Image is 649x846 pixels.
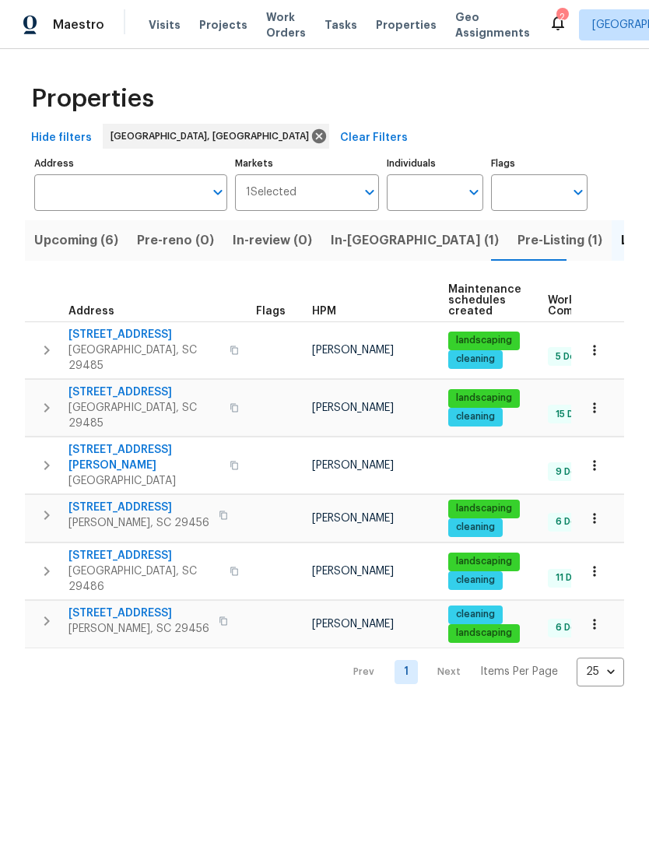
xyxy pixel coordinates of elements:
[53,17,104,33] span: Maestro
[395,660,418,684] a: Goto page 1
[233,230,312,251] span: In-review (0)
[68,515,209,531] span: [PERSON_NAME], SC 29456
[517,230,602,251] span: Pre-Listing (1)
[549,515,595,528] span: 6 Done
[199,17,247,33] span: Projects
[450,353,501,366] span: cleaning
[256,306,286,317] span: Flags
[149,17,181,33] span: Visits
[68,306,114,317] span: Address
[312,345,394,356] span: [PERSON_NAME]
[567,181,589,203] button: Open
[455,9,530,40] span: Geo Assignments
[312,566,394,577] span: [PERSON_NAME]
[480,664,558,679] p: Items Per Page
[137,230,214,251] span: Pre-reno (0)
[450,627,518,640] span: landscaping
[312,513,394,524] span: [PERSON_NAME]
[340,128,408,148] span: Clear Filters
[68,500,209,515] span: [STREET_ADDRESS]
[577,651,624,692] div: 25
[450,502,518,515] span: landscaping
[450,410,501,423] span: cleaning
[34,230,118,251] span: Upcoming (6)
[312,402,394,413] span: [PERSON_NAME]
[312,306,336,317] span: HPM
[312,460,394,471] span: [PERSON_NAME]
[339,658,624,686] nav: Pagination Navigation
[68,548,220,563] span: [STREET_ADDRESS]
[31,91,154,107] span: Properties
[549,571,596,584] span: 11 Done
[312,619,394,630] span: [PERSON_NAME]
[266,9,306,40] span: Work Orders
[463,181,485,203] button: Open
[68,327,220,342] span: [STREET_ADDRESS]
[68,606,209,621] span: [STREET_ADDRESS]
[68,384,220,400] span: [STREET_ADDRESS]
[491,159,588,168] label: Flags
[68,473,220,489] span: [GEOGRAPHIC_DATA]
[68,342,220,374] span: [GEOGRAPHIC_DATA], SC 29485
[68,621,209,637] span: [PERSON_NAME], SC 29456
[549,408,598,421] span: 15 Done
[376,17,437,33] span: Properties
[25,124,98,153] button: Hide filters
[450,391,518,405] span: landscaping
[549,465,595,479] span: 9 Done
[68,563,220,595] span: [GEOGRAPHIC_DATA], SC 29486
[549,621,595,634] span: 6 Done
[207,181,229,203] button: Open
[448,284,521,317] span: Maintenance schedules created
[549,350,594,363] span: 5 Done
[31,128,92,148] span: Hide filters
[324,19,357,30] span: Tasks
[246,186,296,199] span: 1 Selected
[548,295,646,317] span: Work Order Completion
[103,124,329,149] div: [GEOGRAPHIC_DATA], [GEOGRAPHIC_DATA]
[68,400,220,431] span: [GEOGRAPHIC_DATA], SC 29485
[450,555,518,568] span: landscaping
[34,159,227,168] label: Address
[450,334,518,347] span: landscaping
[331,230,499,251] span: In-[GEOGRAPHIC_DATA] (1)
[111,128,315,144] span: [GEOGRAPHIC_DATA], [GEOGRAPHIC_DATA]
[359,181,381,203] button: Open
[450,608,501,621] span: cleaning
[387,159,483,168] label: Individuals
[235,159,380,168] label: Markets
[450,574,501,587] span: cleaning
[334,124,414,153] button: Clear Filters
[68,442,220,473] span: [STREET_ADDRESS][PERSON_NAME]
[450,521,501,534] span: cleaning
[556,9,567,25] div: 2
